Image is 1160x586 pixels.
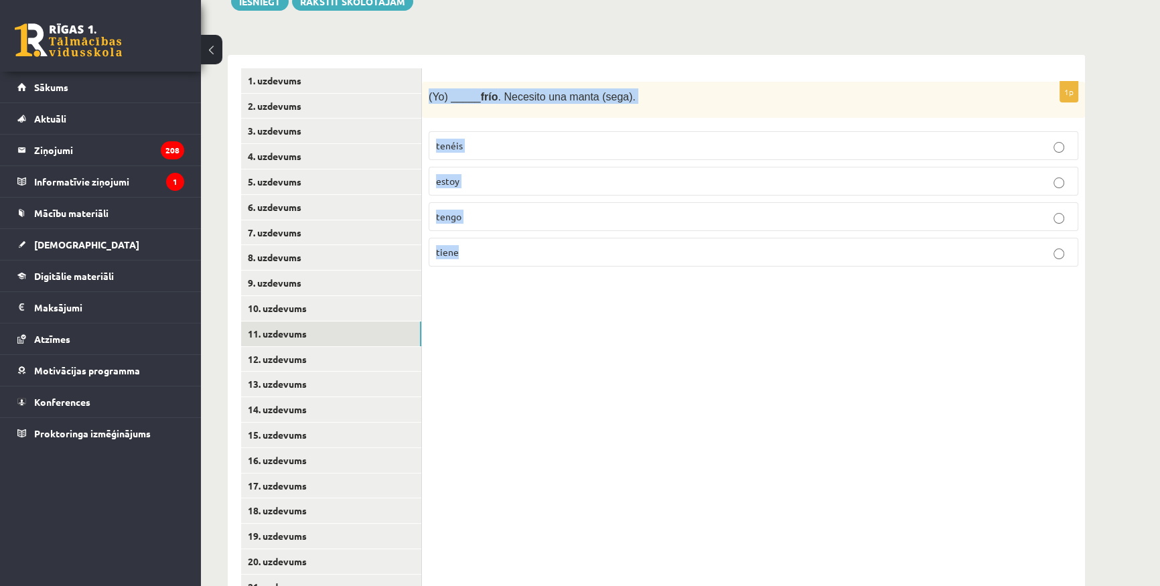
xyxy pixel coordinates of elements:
span: Atzīmes [34,333,70,345]
p: 1p [1060,81,1078,102]
span: Aktuāli [34,113,66,125]
span: tiene [436,246,459,258]
a: 8. uzdevums [241,245,421,270]
a: Informatīvie ziņojumi1 [17,166,184,197]
input: tenéis [1054,142,1064,153]
a: 16. uzdevums [241,448,421,473]
a: 13. uzdevums [241,372,421,396]
span: tengo [436,210,461,222]
a: Atzīmes [17,323,184,354]
a: 15. uzdevums [241,423,421,447]
legend: Ziņojumi [34,135,184,165]
a: Ziņojumi208 [17,135,184,165]
b: frío [481,91,498,102]
a: 17. uzdevums [241,473,421,498]
a: 18. uzdevums [241,498,421,523]
input: estoy [1054,177,1064,188]
a: 4. uzdevums [241,144,421,169]
a: Motivācijas programma [17,355,184,386]
span: Konferences [34,396,90,408]
span: Sākums [34,81,68,93]
i: 1 [166,173,184,191]
a: 11. uzdevums [241,321,421,346]
span: Motivācijas programma [34,364,140,376]
span: [DEMOGRAPHIC_DATA] [34,238,139,250]
a: 10. uzdevums [241,296,421,321]
a: Konferences [17,386,184,417]
a: 3. uzdevums [241,119,421,143]
span: Proktoringa izmēģinājums [34,427,151,439]
a: 1. uzdevums [241,68,421,93]
a: Rīgas 1. Tālmācības vidusskola [15,23,122,57]
a: Mācību materiāli [17,198,184,228]
a: 7. uzdevums [241,220,421,245]
a: Sākums [17,72,184,102]
input: tiene [1054,248,1064,259]
legend: Informatīvie ziņojumi [34,166,184,197]
a: 2. uzdevums [241,94,421,119]
span: Digitālie materiāli [34,270,114,282]
a: 12. uzdevums [241,347,421,372]
i: 208 [161,141,184,159]
a: 14. uzdevums [241,397,421,422]
a: Proktoringa izmēģinājums [17,418,184,449]
a: 6. uzdevums [241,195,421,220]
a: Digitālie materiāli [17,261,184,291]
a: Maksājumi [17,292,184,323]
span: tenéis [436,139,463,151]
span: Mācību materiāli [34,207,108,219]
input: tengo [1054,213,1064,224]
span: estoy [436,175,459,187]
a: [DEMOGRAPHIC_DATA] [17,229,184,260]
a: 19. uzdevums [241,524,421,548]
span: (Yo) _____ . Necesito una manta (sega). [429,91,636,102]
a: 20. uzdevums [241,549,421,574]
a: 9. uzdevums [241,271,421,295]
a: 5. uzdevums [241,169,421,194]
legend: Maksājumi [34,292,184,323]
a: Aktuāli [17,103,184,134]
